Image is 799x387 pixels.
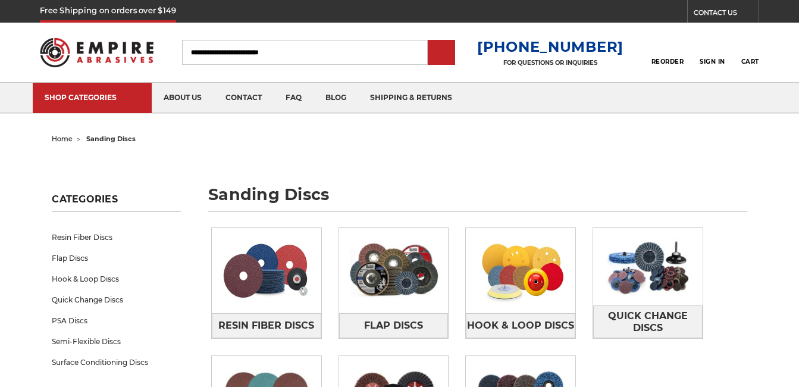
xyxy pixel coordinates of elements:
[214,83,274,113] a: contact
[52,289,181,310] a: Quick Change Discs
[40,30,153,75] img: Empire Abrasives
[86,135,136,143] span: sanding discs
[477,59,623,67] p: FOR QUESTIONS OR INQUIRIES
[52,193,181,212] h5: Categories
[339,232,449,309] img: Flap Discs
[466,313,575,339] a: Hook & Loop Discs
[477,38,623,55] a: [PHONE_NUMBER]
[208,186,747,212] h1: sanding discs
[594,306,702,338] span: Quick Change Discs
[212,313,321,339] a: Resin Fiber Discs
[152,83,214,113] a: about us
[593,305,703,338] a: Quick Change Discs
[52,331,181,352] a: Semi-Flexible Discs
[52,269,181,289] a: Hook & Loop Discs
[314,83,358,113] a: blog
[218,316,314,336] span: Resin Fiber Discs
[52,135,73,143] a: home
[52,227,181,248] a: Resin Fiber Discs
[700,58,725,65] span: Sign In
[466,228,575,313] img: Hook & Loop Discs
[694,6,759,23] a: CONTACT US
[52,248,181,269] a: Flap Discs
[593,228,703,305] img: Quick Change Discs
[358,83,464,113] a: shipping & returns
[741,58,759,65] span: Cart
[741,39,759,65] a: Cart
[467,316,574,336] span: Hook & Loop Discs
[274,83,314,113] a: faq
[45,93,140,102] div: SHOP CATEGORIES
[430,41,453,65] input: Submit
[339,313,449,339] a: Flap Discs
[212,228,321,313] img: Resin Fiber Discs
[364,316,423,336] span: Flap Discs
[651,58,684,65] span: Reorder
[651,39,684,65] a: Reorder
[52,310,181,331] a: PSA Discs
[52,352,181,373] a: Surface Conditioning Discs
